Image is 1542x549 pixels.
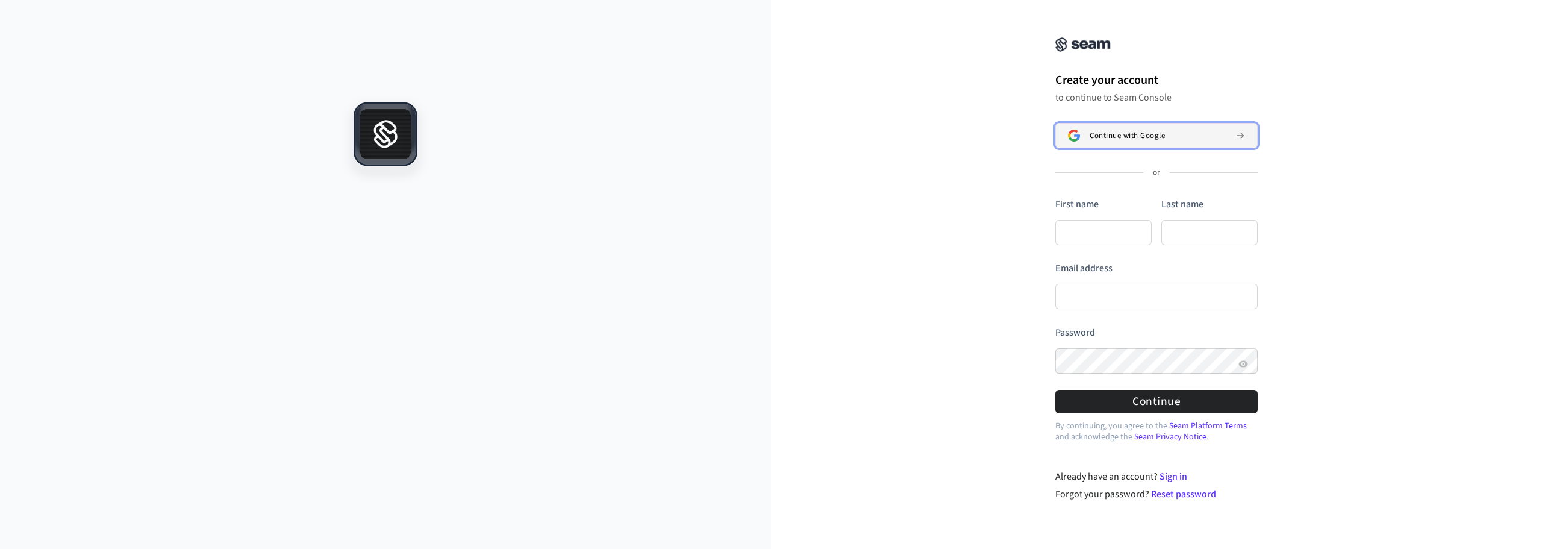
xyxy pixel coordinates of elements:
[1055,123,1258,148] button: Sign in with GoogleContinue with Google
[1055,390,1258,413] button: Continue
[1055,421,1258,442] p: By continuing, you agree to the and acknowledge the .
[1055,92,1258,104] p: to continue to Seam Console
[1160,470,1187,483] a: Sign in
[1151,488,1216,501] a: Reset password
[1134,431,1206,443] a: Seam Privacy Notice
[1055,262,1113,275] label: Email address
[1055,198,1099,211] label: First name
[1055,71,1258,89] h1: Create your account
[1090,131,1165,140] span: Continue with Google
[1161,198,1203,211] label: Last name
[1169,420,1247,432] a: Seam Platform Terms
[1055,487,1258,501] div: Forgot your password?
[1153,168,1160,178] p: or
[1068,130,1080,142] img: Sign in with Google
[1055,469,1258,484] div: Already have an account?
[1236,357,1250,371] button: Show password
[1055,37,1111,52] img: Seam Console
[1055,326,1095,339] label: Password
